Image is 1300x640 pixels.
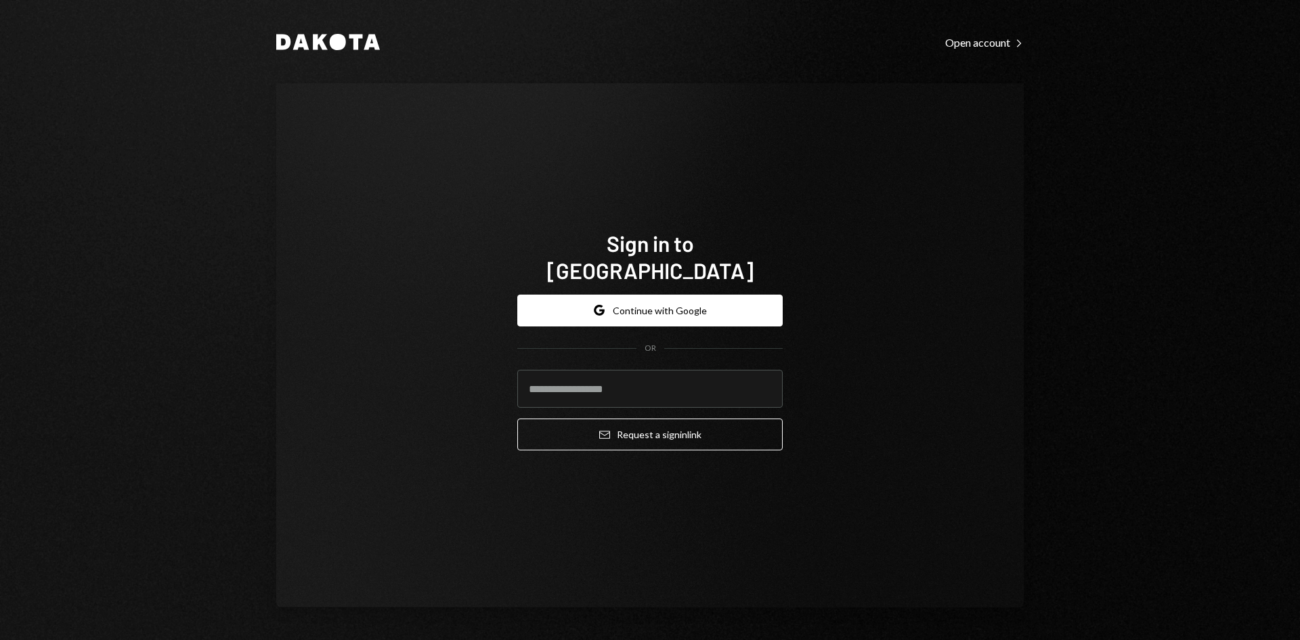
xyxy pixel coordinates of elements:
div: OR [645,343,656,354]
a: Open account [945,35,1024,49]
h1: Sign in to [GEOGRAPHIC_DATA] [517,230,783,284]
div: Open account [945,36,1024,49]
button: Continue with Google [517,295,783,326]
button: Request a signinlink [517,419,783,450]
